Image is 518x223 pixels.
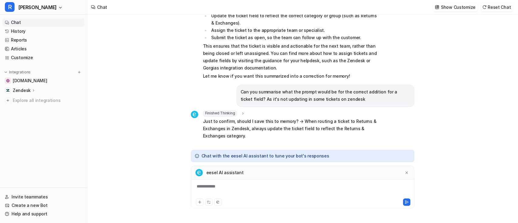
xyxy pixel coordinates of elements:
li: Submit the ticket as open, so the team can follow up with the customer. [210,34,381,41]
a: Customize [2,53,85,62]
a: Articles [2,45,85,53]
a: Explore all integrations [2,96,85,105]
div: Chat [97,4,107,10]
span: R [5,2,15,12]
a: History [2,27,85,35]
img: swyfthome.com [6,79,10,83]
a: swyfthome.com[DOMAIN_NAME] [2,76,85,85]
a: Chat [2,18,85,27]
li: Assign the ticket to the appropriate team or specialist. [210,27,381,34]
a: Reports [2,36,85,44]
img: explore all integrations [5,97,11,103]
img: customize [435,5,439,9]
p: Just to confirm, should I save this to memory? → When routing a ticket to Returns & Exchanges in ... [203,118,381,140]
a: Create a new Bot [2,201,85,210]
button: Show Customize [433,3,478,12]
span: [DOMAIN_NAME] [13,78,47,84]
p: eesel AI assistant [206,170,244,176]
p: This ensures that the ticket is visible and actionable for the next team, rather than being close... [203,42,381,72]
li: Update the ticket field to reflect the correct category or group (such as Returns & Exchanges). [210,12,381,27]
button: Integrations [2,69,32,75]
p: Show Customize [441,4,476,10]
p: Let me know if you want this summarized into a correction for memory! [203,73,381,80]
img: expand menu [4,70,8,74]
button: Reset Chat [480,3,513,12]
a: Invite teammates [2,193,85,201]
p: Integrations [9,70,31,75]
p: Zendesk [13,87,31,93]
img: reset [482,5,486,9]
a: Help and support [2,210,85,218]
span: [PERSON_NAME] [18,3,57,12]
img: menu_add.svg [77,70,81,74]
p: Chat with the eesel AI assistant to tune your bot's responses [201,154,329,158]
span: Explore all integrations [13,96,82,105]
span: Finished Thinking [203,110,237,117]
p: Can you summarise what the prompt would be for the correct addition for a ticket field? As it's n... [241,88,410,103]
img: Zendesk [6,89,10,92]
